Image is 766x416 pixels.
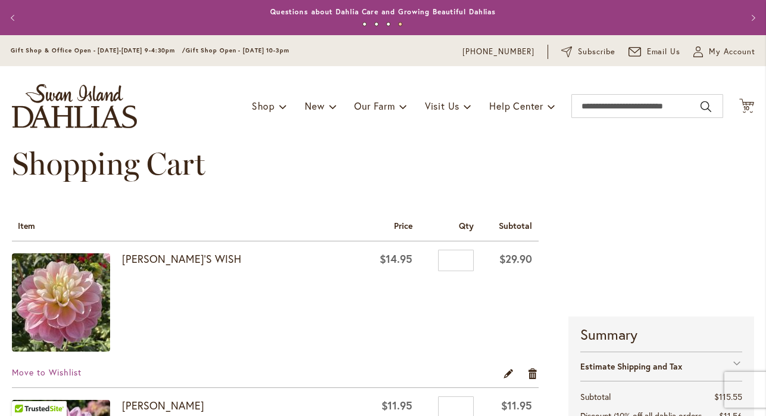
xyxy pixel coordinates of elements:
[122,398,204,412] a: [PERSON_NAME]
[122,252,241,266] a: [PERSON_NAME]'S WISH
[374,22,379,26] button: 2 of 4
[362,22,367,26] button: 1 of 4
[252,100,275,112] span: Shop
[12,145,205,182] span: Shopping Cart
[489,100,543,112] span: Help Center
[739,98,754,114] button: 10
[580,361,682,372] strong: Estimate Shipping and Tax
[501,398,532,412] span: $11.95
[499,220,532,231] span: Subtotal
[561,46,615,58] a: Subscribe
[12,253,122,355] a: GABBIE'S WISH
[2,6,26,30] button: Previous
[714,391,742,402] span: $115.55
[270,7,496,16] a: Questions about Dahlia Care and Growing Beautiful Dahlias
[305,100,324,112] span: New
[354,100,395,112] span: Our Farm
[462,46,534,58] a: [PHONE_NUMBER]
[499,252,532,266] span: $29.90
[740,6,764,30] button: Next
[12,367,82,378] a: Move to Wishlist
[382,398,412,412] span: $11.95
[386,22,390,26] button: 3 of 4
[693,46,755,58] button: My Account
[629,46,681,58] a: Email Us
[647,46,681,58] span: Email Us
[578,46,615,58] span: Subscribe
[459,220,474,231] span: Qty
[398,22,402,26] button: 4 of 4
[11,46,186,54] span: Gift Shop & Office Open - [DATE]-[DATE] 9-4:30pm /
[18,220,35,231] span: Item
[425,100,459,112] span: Visit Us
[709,46,755,58] span: My Account
[380,252,412,266] span: $14.95
[394,220,412,231] span: Price
[580,324,742,344] strong: Summary
[186,46,289,54] span: Gift Shop Open - [DATE] 10-3pm
[743,104,751,112] span: 10
[12,253,110,352] img: GABBIE'S WISH
[12,84,137,128] a: store logo
[580,387,705,406] th: Subtotal
[9,374,42,407] iframe: Launch Accessibility Center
